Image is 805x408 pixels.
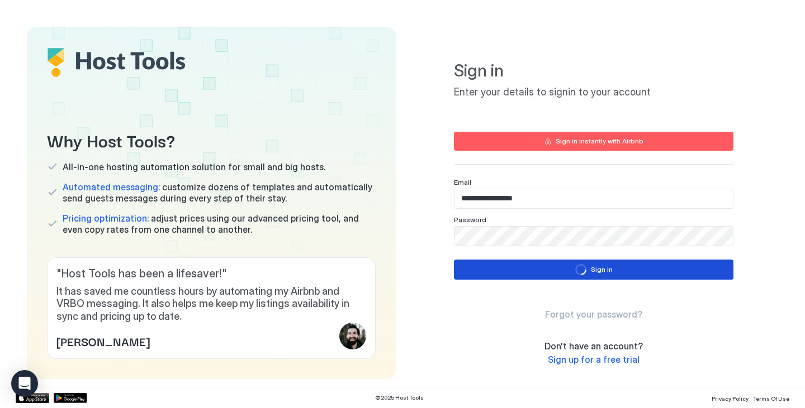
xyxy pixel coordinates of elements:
span: Sign in [454,60,733,81]
a: Forgot your password? [545,309,642,320]
span: adjust prices using our advanced pricing tool, and even copy rates from one channel to another. [63,213,376,235]
span: All-in-one hosting automation solution for small and big hosts. [63,161,325,172]
span: Password [454,215,486,224]
a: Sign up for a free trial [548,354,640,366]
span: Pricing optimization: [63,213,149,224]
span: Email [454,178,471,186]
div: profile [339,323,366,349]
a: App Store [16,393,49,403]
div: Sign in instantly with Airbnb [556,136,643,146]
span: © 2025 Host Tools [375,394,424,401]
a: Terms Of Use [753,392,789,404]
span: Privacy Policy [712,395,749,402]
div: Open Intercom Messenger [11,370,38,397]
span: " Host Tools has been a lifesaver! " [56,267,366,281]
span: Forgot your password? [545,309,642,320]
span: [PERSON_NAME] [56,333,150,349]
span: It has saved me countless hours by automating my Airbnb and VRBO messaging. It also helps me keep... [56,285,366,323]
input: Input Field [454,227,733,246]
span: Don't have an account? [544,340,643,352]
button: Sign in instantly with Airbnb [454,132,733,151]
button: loadingSign in [454,260,733,280]
span: Enter your details to signin to your account [454,86,733,99]
a: Google Play Store [54,393,87,403]
a: Privacy Policy [712,392,749,404]
input: Input Field [454,189,733,208]
span: Automated messaging: [63,181,160,193]
div: Sign in [591,265,613,275]
span: Terms Of Use [753,395,789,402]
span: Why Host Tools? [47,127,376,152]
div: loading [575,264,586,275]
span: customize dozens of templates and automatically send guests messages during every step of their s... [63,181,376,204]
span: Sign up for a free trial [548,354,640,365]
